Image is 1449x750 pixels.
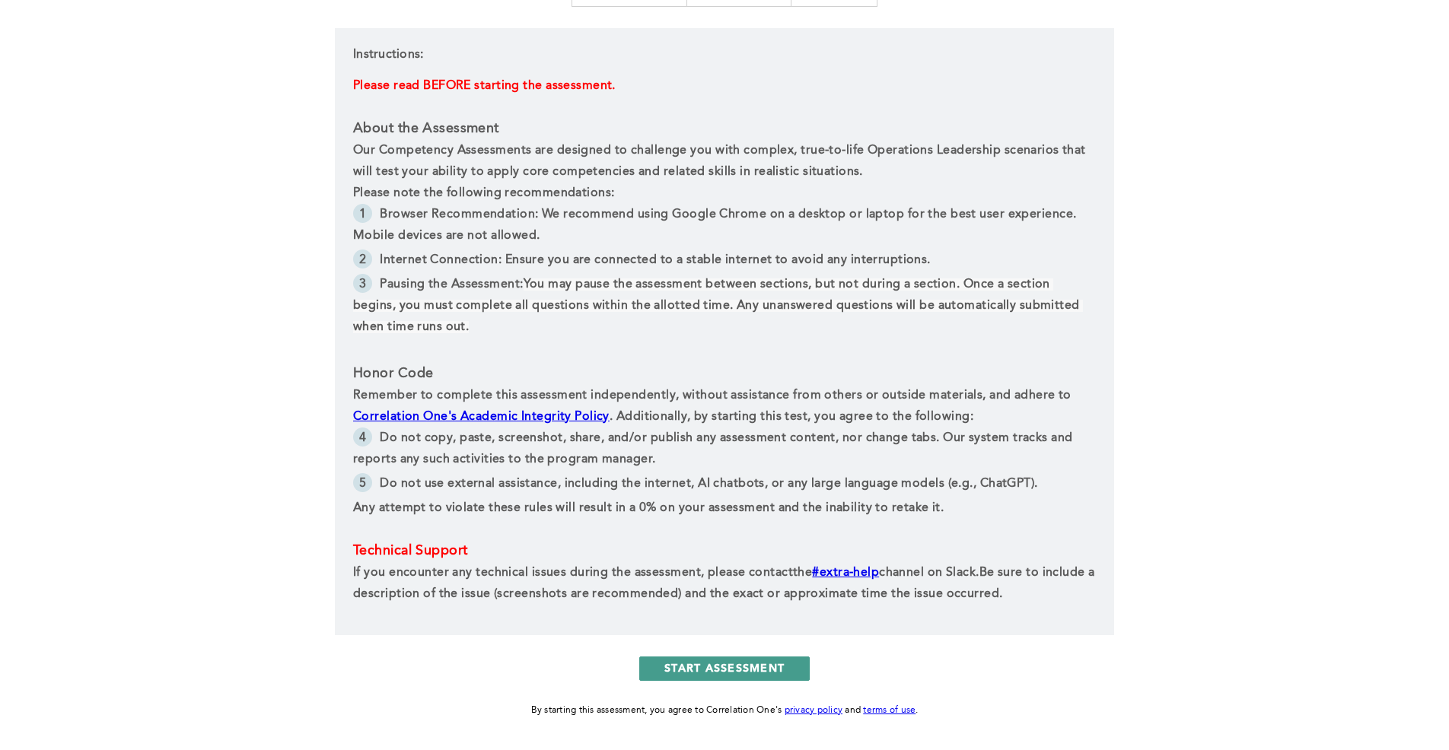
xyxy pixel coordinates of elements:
[353,278,1083,333] span: You may pause the assessment between sections, but not during a section. Once a section begins, y...
[353,544,467,558] span: Technical Support
[380,254,930,266] span: Internet Connection: Ensure you are connected to a stable internet to avoid any interruptions.
[976,567,979,579] span: .
[812,567,879,579] a: #extra-help
[639,656,810,681] button: START ASSESSMENT
[353,80,616,92] span: Please read BEFORE starting the assessment.
[353,502,944,514] span: Any attempt to violate these rules will result in a 0% on your assessment and the inability to re...
[353,367,433,380] span: Honor Code
[353,122,499,135] strong: About the Assessment
[380,478,1037,490] span: Do not use external assistance, including the internet, AI chatbots, or any large language models...
[353,389,1075,402] span: Remember to complete this assessment independently, without assistance from others or outside mat...
[785,706,843,715] a: privacy policy
[353,208,1080,242] span: Browser Recommendation: We recommend using Google Chrome on a desktop or laptop for the best user...
[335,28,1114,635] div: Instructions:
[353,145,1089,178] span: Our Competency Assessments are designed to challenge you with complex, true-to-life Operations Le...
[610,411,973,423] span: . Additionally, by starting this test, you agree to the following:
[353,432,1076,466] span: Do not copy, paste, screenshot, share, and/or publish any assessment content, nor change tabs. Ou...
[863,706,916,715] a: terms of use
[353,567,793,579] span: If you encounter any technical issues during the assessment, please contact
[380,278,523,291] span: Pausing the Assessment:
[353,411,610,423] a: Correlation One's Academic Integrity Policy
[531,702,919,719] div: By starting this assessment, you agree to Correlation One's and .
[353,562,1096,605] p: the channel on Slack Be sure to include a description of the issue (screenshots are recommended) ...
[353,187,614,199] span: Please note the following recommendations:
